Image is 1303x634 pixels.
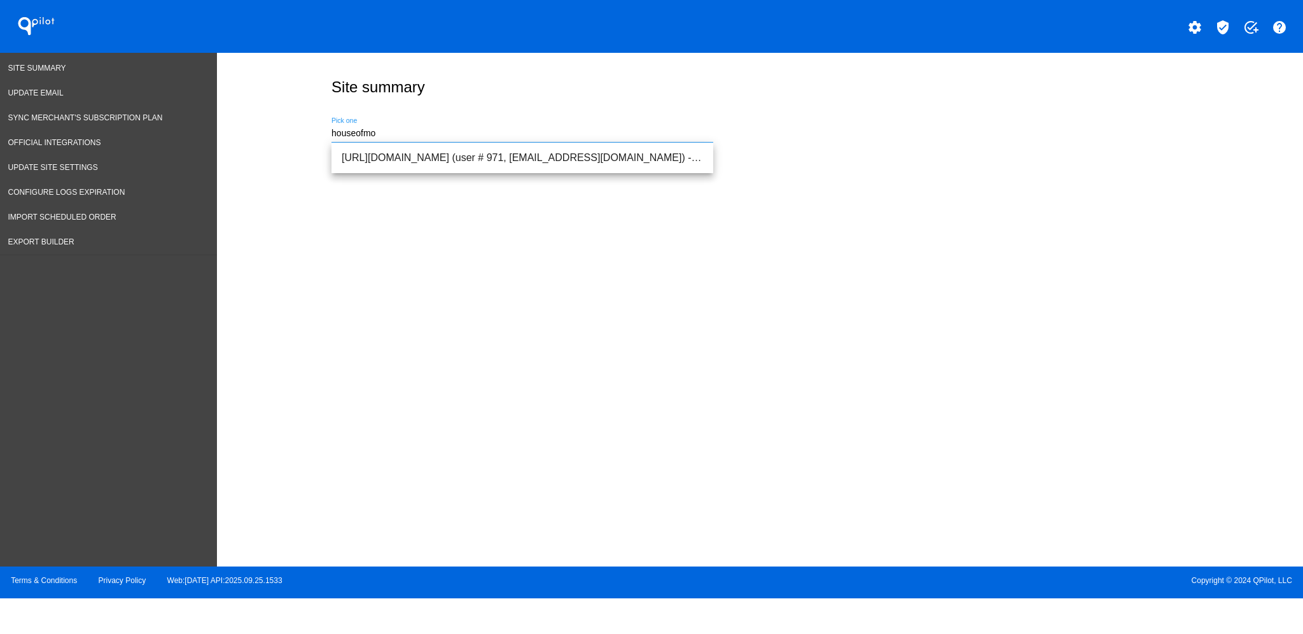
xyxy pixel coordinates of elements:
[8,237,74,246] span: Export Builder
[8,64,66,73] span: Site Summary
[331,129,713,139] input: Number
[342,143,703,173] span: [URL][DOMAIN_NAME] (user # 971, [EMAIL_ADDRESS][DOMAIN_NAME]) - Production
[1215,20,1230,35] mat-icon: verified_user
[99,576,146,585] a: Privacy Policy
[8,163,98,172] span: Update Site Settings
[1272,20,1287,35] mat-icon: help
[1187,20,1202,35] mat-icon: settings
[11,576,77,585] a: Terms & Conditions
[8,138,101,147] span: Official Integrations
[662,576,1292,585] span: Copyright © 2024 QPilot, LLC
[331,78,425,96] h2: Site summary
[8,213,116,222] span: Import Scheduled Order
[8,113,163,122] span: Sync Merchant's Subscription Plan
[1243,20,1258,35] mat-icon: add_task
[167,576,282,585] a: Web:[DATE] API:2025.09.25.1533
[8,188,125,197] span: Configure logs expiration
[11,13,62,39] h1: QPilot
[8,88,64,97] span: Update Email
